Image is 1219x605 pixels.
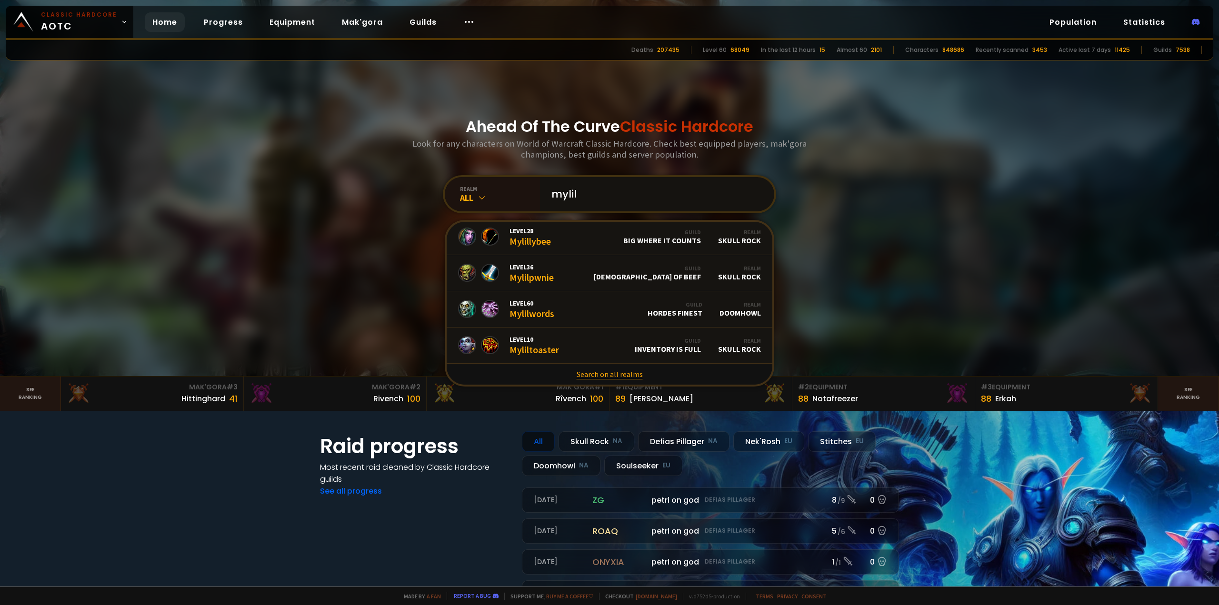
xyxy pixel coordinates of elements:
small: Classic Hardcore [41,10,117,19]
a: Mak'Gora#3Hittinghard41 [61,377,244,411]
div: 7538 [1176,46,1190,54]
div: Mylilwords [510,299,554,319]
div: 41 [229,392,238,405]
span: # 3 [981,382,992,392]
div: Rîvench [556,393,586,405]
div: Soulseeker [604,456,682,476]
a: Terms [756,593,773,600]
a: See all progress [320,486,382,496]
small: EU [662,461,670,470]
div: Recently scanned [976,46,1029,54]
a: Home [145,12,185,32]
div: 88 [798,392,809,405]
div: Realm [718,337,761,344]
div: Almost 60 [837,46,867,54]
div: [PERSON_NAME] [629,393,693,405]
div: 11425 [1115,46,1130,54]
a: [DATE]zgpetri on godDefias Pillager8 /90 [522,487,899,513]
div: Realm [718,265,761,272]
div: Nek'Rosh [733,431,804,452]
div: 207435 [657,46,679,54]
div: 848686 [942,46,964,54]
div: Mak'Gora [250,382,420,392]
a: Equipment [262,12,323,32]
a: Privacy [777,593,798,600]
a: Seeranking [1158,377,1219,411]
a: Mak'Gora#1Rîvench100 [427,377,609,411]
div: 88 [981,392,991,405]
h1: Raid progress [320,431,510,461]
div: [DEMOGRAPHIC_DATA] of Beef [594,265,701,281]
a: Mak'gora [334,12,390,32]
div: Skull Rock [559,431,634,452]
span: # 2 [410,382,420,392]
small: NA [613,436,622,446]
a: Level36MylilpwnieGuild[DEMOGRAPHIC_DATA] of BeefRealmSkull Rock [447,255,772,291]
div: 15 [819,46,825,54]
a: Buy me a coffee [546,593,593,600]
small: EU [784,436,792,446]
div: Skull Rock [718,265,761,281]
a: Statistics [1116,12,1173,32]
span: Level 28 [510,227,551,235]
div: Rivench [373,393,403,405]
span: # 1 [594,382,603,392]
span: v. d752d5 - production [683,593,740,600]
div: Guild [635,337,701,344]
span: Support me, [504,593,593,600]
span: Made by [398,593,441,600]
div: Equipment [798,382,969,392]
a: #2Equipment88Notafreezer [792,377,975,411]
a: Level60MylilwordsGuildHordes FinestRealmDoomhowl [447,291,772,327]
a: Progress [196,12,250,32]
a: #3Equipment88Erkah [975,377,1158,411]
div: Equipment [615,382,786,392]
span: Level 10 [510,335,559,344]
div: 68049 [730,46,749,54]
div: 89 [615,392,626,405]
a: Classic HardcoreAOTC [6,6,133,38]
div: Guilds [1153,46,1172,54]
div: Skull Rock [718,228,761,245]
small: NA [579,461,589,470]
div: Erkah [995,393,1016,405]
span: Checkout [599,593,677,600]
div: 100 [407,392,420,405]
div: Mylillybee [510,227,551,247]
small: EU [856,436,864,446]
div: 100 [590,392,603,405]
a: a fan [427,593,441,600]
div: All [460,192,540,203]
a: [DOMAIN_NAME] [636,593,677,600]
a: #1Equipment89[PERSON_NAME] [609,377,792,411]
div: All [522,431,555,452]
div: Active last 7 days [1059,46,1111,54]
div: Guild [594,265,701,272]
div: Level 60 [703,46,727,54]
small: NA [708,436,718,446]
div: Stitches [808,431,876,452]
div: Deaths [631,46,653,54]
div: Guild [648,301,702,308]
div: Characters [905,46,939,54]
div: Equipment [981,382,1152,392]
div: In the last 12 hours [761,46,816,54]
div: Mylilpwnie [510,263,554,283]
span: Classic Hardcore [620,116,753,137]
a: Report a bug [454,592,491,599]
span: # 3 [227,382,238,392]
div: Mak'Gora [67,382,238,392]
div: 2101 [871,46,882,54]
a: Level10MyliltoasterGuildInventory is fullRealmSkull Rock [447,327,772,364]
span: # 1 [615,382,624,392]
a: Consent [801,593,827,600]
div: realm [460,185,540,192]
h1: Ahead Of The Curve [466,115,753,138]
input: Search a character... [546,177,763,211]
div: 3453 [1032,46,1047,54]
a: Mak'Gora#2Rivench100 [244,377,427,411]
span: Level 36 [510,263,554,271]
a: Guilds [402,12,444,32]
span: AOTC [41,10,117,33]
div: Hordes Finest [648,301,702,317]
